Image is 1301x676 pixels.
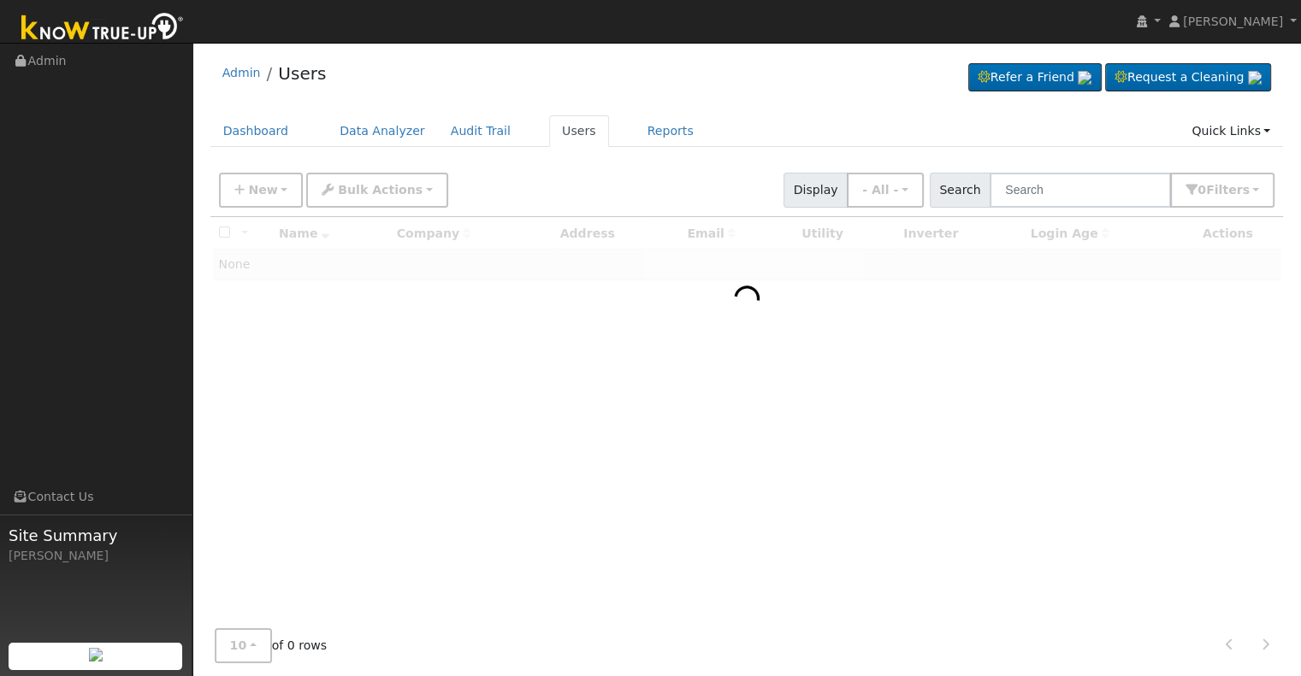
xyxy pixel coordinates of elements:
span: Display [784,173,848,208]
img: Know True-Up [13,9,192,48]
a: Admin [222,66,261,79]
input: Search [990,173,1171,208]
a: Users [278,63,326,84]
button: 10 [215,628,272,663]
div: [PERSON_NAME] [9,547,183,565]
a: Data Analyzer [327,115,438,147]
img: retrieve [89,648,103,661]
a: Quick Links [1179,115,1283,147]
button: - All - [847,173,924,208]
a: Request a Cleaning [1105,63,1271,92]
span: Search [930,173,991,208]
a: Reports [635,115,707,147]
span: Site Summary [9,524,183,547]
a: Audit Trail [438,115,523,147]
a: Users [549,115,609,147]
span: of 0 rows [215,628,328,663]
img: retrieve [1078,71,1091,85]
button: 0Filters [1170,173,1274,208]
span: 10 [230,638,247,652]
span: Filter [1206,183,1250,197]
span: New [248,183,277,197]
button: New [219,173,304,208]
button: Bulk Actions [306,173,447,208]
span: s [1242,183,1249,197]
img: retrieve [1248,71,1262,85]
a: Refer a Friend [968,63,1102,92]
span: [PERSON_NAME] [1183,15,1283,28]
a: Dashboard [210,115,302,147]
span: Bulk Actions [338,183,423,197]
